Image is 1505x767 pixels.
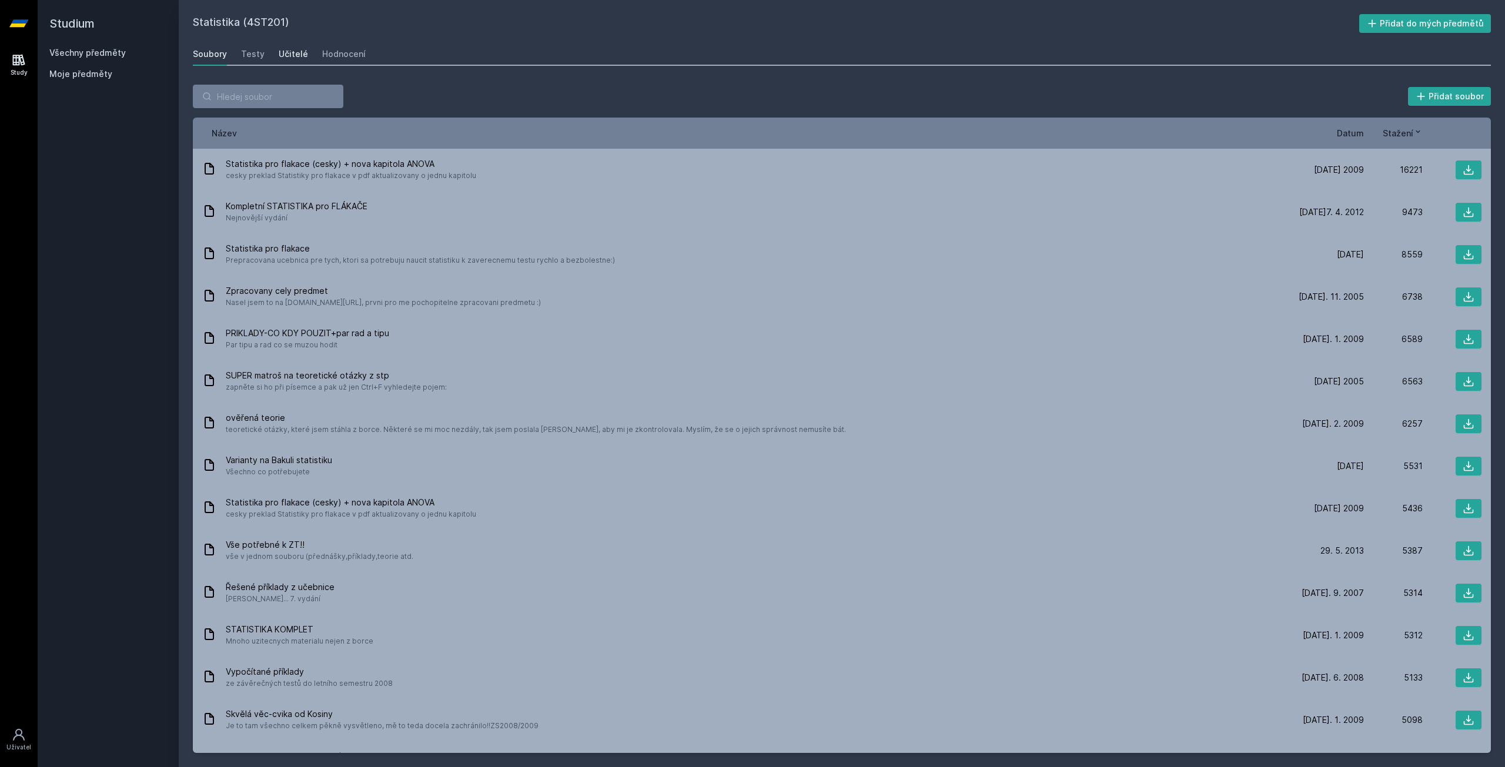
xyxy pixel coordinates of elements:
span: Statistika pro flakace (cesky) + nova kapitola ANOVA [226,158,476,170]
a: Testy [241,42,265,66]
h2: Statistika (4ST201) [193,14,1359,33]
span: Moje předměty [49,68,112,80]
div: 9473 [1364,206,1423,218]
span: Skvělá věc-cvika od Kosiny [226,708,539,720]
div: 5387 [1364,545,1423,557]
div: 6563 [1364,376,1423,387]
div: 5314 [1364,587,1423,599]
span: [DATE] [1337,249,1364,260]
span: [DATE]. 9. 2007 [1302,587,1364,599]
span: [DATE] 2009 [1314,164,1364,176]
span: cesky preklad Statistiky pro flakace v pdf aktualizovany o jednu kapitolu [226,170,476,182]
span: STP - Kompletně zpracovaná teorie [226,751,1097,762]
button: Datum [1337,127,1364,139]
a: Hodnocení [322,42,366,66]
button: Přidat soubor [1408,87,1491,106]
div: 5133 [1364,672,1423,684]
span: [DATE] 2009 [1314,503,1364,514]
span: [DATE]. 1. 2009 [1303,629,1364,641]
div: Soubory [193,48,227,60]
span: [DATE]7. 4. 2012 [1299,206,1364,218]
a: Všechny předměty [49,48,126,58]
button: Název [212,127,237,139]
div: 6257 [1364,418,1423,430]
div: 8559 [1364,249,1423,260]
span: Řešené příklady z učebnice [226,581,335,593]
span: teoretické otázky, které jsem stáhla z borce. Některé se mi moc nezdály, tak jsem poslala [PERSON... [226,424,846,436]
span: ověřená teorie [226,412,846,424]
a: Uživatel [2,722,35,758]
div: Testy [241,48,265,60]
span: 29. 5. 2013 [1320,545,1364,557]
a: Study [2,47,35,83]
span: ze závěrečných testů do letního semestru 2008 [226,678,393,689]
span: zapněte si ho při písemce a pak už jen Ctrl+F vyhledejte pojem: [226,381,447,393]
span: Zpracovany cely predmet [226,285,541,297]
span: SUPER matroš na teoretické otázky z stp [226,370,447,381]
span: [DATE]. 11. 2005 [1299,291,1364,303]
input: Hledej soubor [193,85,343,108]
a: Učitelé [279,42,308,66]
span: Všechno co potřebujete [226,466,332,478]
span: Nasel jsem to na [DOMAIN_NAME][URL], prvni pro me pochopitelne zpracovani predmetu :) [226,297,541,309]
span: [DATE] [1337,460,1364,472]
span: Vše potřebné k ZT!! [226,539,413,551]
div: Study [11,68,28,77]
div: Uživatel [6,743,31,752]
button: Přidat do mých předmětů [1359,14,1491,33]
div: 16221 [1364,164,1423,176]
span: Varianty na Bakuli statistiku [226,454,332,466]
button: Stažení [1383,127,1423,139]
span: Nejnovější vydání [226,212,367,224]
span: [PERSON_NAME]... 7. vydání [226,593,335,605]
span: vše v jednom souboru (přednášky,příklady,teorie atd. [226,551,413,562]
span: STATISTIKA KOMPLET [226,624,373,635]
span: cesky preklad Statistiky pro flakace v pdf aktualizovany o jednu kapitolu [226,508,476,520]
div: 5312 [1364,629,1423,641]
div: 6589 [1364,333,1423,345]
span: Prepracovana ucebnica pre tych, ktori sa potrebuju naucit statistiku k zaverecnemu testu rychlo a... [226,254,615,266]
span: [DATE]. 2. 2009 [1302,418,1364,430]
span: Vypočítané příklady [226,666,393,678]
span: [DATE]. 1. 2009 [1303,333,1364,345]
div: Hodnocení [322,48,366,60]
div: 6738 [1364,291,1423,303]
span: Statistika pro flakace (cesky) + nova kapitola ANOVA [226,497,476,508]
div: Učitelé [279,48,308,60]
span: Statistika pro flakace [226,243,615,254]
span: Mnoho uzitecnych materialu nejen z borce [226,635,373,647]
span: Par tipu a rad co se muzou hodit [226,339,389,351]
span: [DATE]. 6. 2008 [1302,672,1364,684]
a: Soubory [193,42,227,66]
span: PRIKLADY-CO KDY POUZIT+par rad a tipu [226,327,389,339]
div: 5531 [1364,460,1423,472]
span: [DATE] 2005 [1314,376,1364,387]
span: Stažení [1383,127,1413,139]
span: [DATE]. 1. 2009 [1303,714,1364,726]
div: 5098 [1364,714,1423,726]
div: 5436 [1364,503,1423,514]
span: Kompletní STATISTIKA pro FLÁKAČE [226,200,367,212]
span: Je to tam všechno celkem pěkně vysvětleno, mě to teda docela zachránilo!!ZS2008/2009 [226,720,539,732]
